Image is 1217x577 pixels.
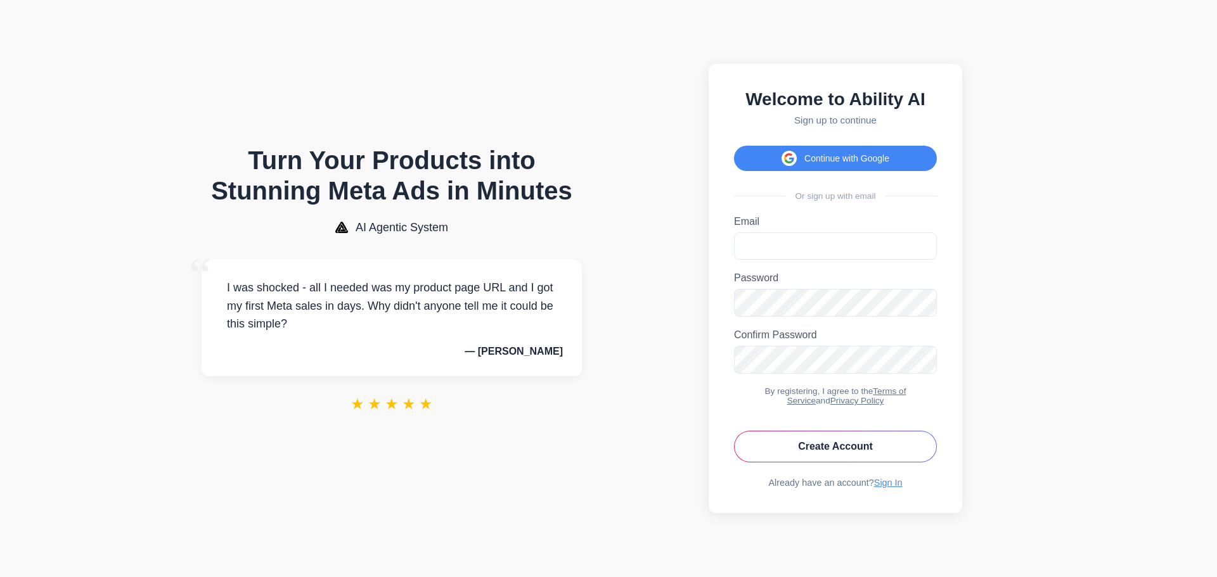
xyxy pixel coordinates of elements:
[335,222,348,233] img: AI Agentic System Logo
[221,346,563,357] p: — [PERSON_NAME]
[734,146,937,171] button: Continue with Google
[734,386,937,405] div: By registering, I agree to the and
[202,145,582,206] h1: Turn Your Products into Stunning Meta Ads in Minutes
[402,395,416,413] span: ★
[787,386,906,405] a: Terms of Service
[734,216,937,227] label: Email
[734,272,937,284] label: Password
[734,329,937,341] label: Confirm Password
[368,395,382,413] span: ★
[734,89,937,110] h2: Welcome to Ability AI
[356,221,448,234] span: AI Agentic System
[734,115,937,125] p: Sign up to continue
[734,478,937,488] div: Already have an account?
[351,395,364,413] span: ★
[189,247,212,305] span: “
[830,396,884,405] a: Privacy Policy
[419,395,433,413] span: ★
[874,478,903,488] a: Sign In
[734,191,937,201] div: Or sign up with email
[221,279,563,333] p: I was shocked - all I needed was my product page URL and I got my first Meta sales in days. Why d...
[385,395,399,413] span: ★
[734,431,937,462] button: Create Account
